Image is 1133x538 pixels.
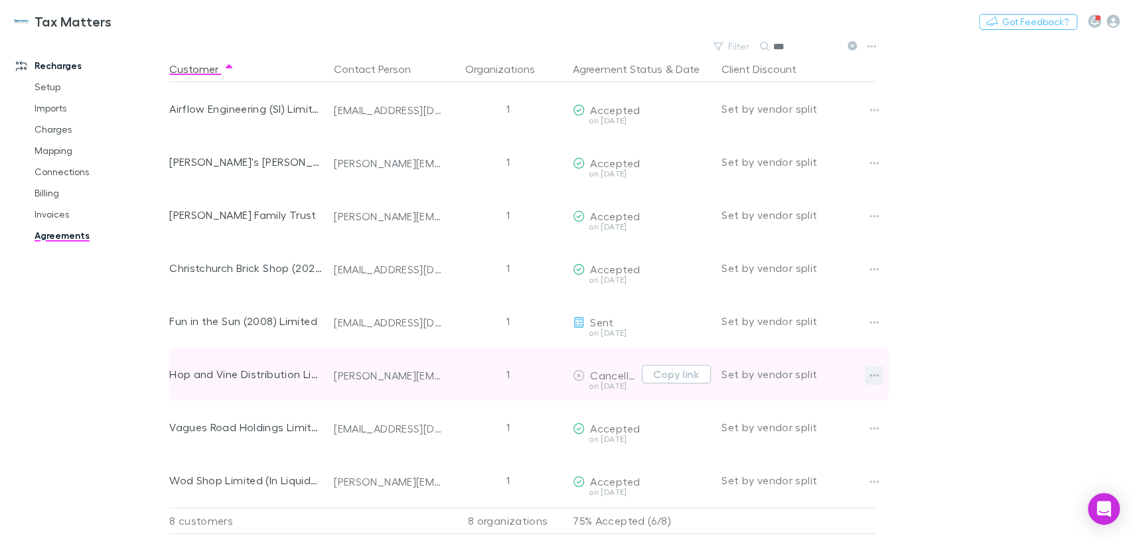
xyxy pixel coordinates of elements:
span: Cancelled [590,369,641,381]
span: Accepted [590,103,640,116]
div: Set by vendor split [721,401,875,454]
div: Set by vendor split [721,82,875,135]
span: Accepted [590,422,640,435]
span: Accepted [590,263,640,275]
div: 1 [448,135,567,188]
div: [EMAIL_ADDRESS][DOMAIN_NAME] [334,422,443,435]
div: on [DATE] [573,488,711,496]
a: Tax Matters [5,5,119,37]
div: [PERSON_NAME] Family Trust [169,188,323,241]
div: 1 [448,295,567,348]
div: Wod Shop Limited (In Liquidation) [169,454,323,507]
div: Set by vendor split [721,241,875,295]
a: Imports [21,98,179,119]
div: Vagues Road Holdings Limited [169,401,323,454]
a: Billing [21,182,179,204]
a: Invoices [21,204,179,225]
img: Tax Matters 's Logo [13,13,29,29]
button: Filter [707,38,757,54]
a: Setup [21,76,179,98]
span: Accepted [590,210,640,222]
div: on [DATE] [573,382,637,390]
div: [EMAIL_ADDRESS][DOMAIN_NAME] [334,263,443,276]
div: [PERSON_NAME][EMAIL_ADDRESS][DOMAIN_NAME] [334,157,443,170]
div: [EMAIL_ADDRESS][DOMAIN_NAME] [334,103,443,117]
div: Christchurch Brick Shop (2022) Limited - TA [GEOGRAPHIC_DATA] [GEOGRAPHIC_DATA] [169,241,323,295]
div: [PERSON_NAME][EMAIL_ADDRESS][DOMAIN_NAME] [334,210,443,223]
div: Set by vendor split [721,348,875,401]
button: Date [676,56,700,82]
span: Accepted [590,157,640,169]
a: Agreements [21,225,179,246]
button: Copy link [642,365,711,383]
div: 1 [448,348,567,401]
div: Set by vendor split [721,295,875,348]
h3: Tax Matters [35,13,112,29]
div: Set by vendor split [721,135,875,188]
button: Client Discount [721,56,812,82]
div: on [DATE] [573,276,711,284]
div: Fun in the Sun (2008) Limited [169,295,323,348]
div: 1 [448,401,567,454]
button: Contact Person [334,56,427,82]
div: Set by vendor split [721,454,875,507]
div: Set by vendor split [721,188,875,241]
a: Charges [21,119,179,140]
div: [PERSON_NAME][EMAIL_ADDRESS][DOMAIN_NAME] [334,475,443,488]
div: on [DATE] [573,223,711,231]
div: 1 [448,241,567,295]
div: [EMAIL_ADDRESS][DOMAIN_NAME] [334,316,443,329]
div: Open Intercom Messenger [1088,493,1120,525]
div: 1 [448,188,567,241]
span: Accepted [590,475,640,488]
button: Got Feedback? [979,14,1077,30]
div: Hop and Vine Distribution Limited (In Liquidation) [169,348,323,401]
button: Organizations [465,56,551,82]
a: Mapping [21,140,179,161]
div: Airflow Engineering (SI) Limited [169,82,323,135]
div: 8 customers [169,507,329,534]
a: Recharges [3,55,179,76]
div: on [DATE] [573,435,711,443]
div: on [DATE] [573,170,711,178]
div: 8 organizations [448,507,567,534]
p: 75% Accepted (6/8) [573,508,711,533]
div: [PERSON_NAME][EMAIL_ADDRESS][DOMAIN_NAME] [334,369,443,382]
button: Agreement Status [573,56,662,82]
div: [PERSON_NAME]'s [PERSON_NAME] Shop Limited (In Liquidation) [169,135,323,188]
div: 1 [448,82,567,135]
div: on [DATE] [573,329,711,337]
div: on [DATE] [573,117,711,125]
div: & [573,56,711,82]
span: Sent [590,316,613,328]
div: 1 [448,454,567,507]
button: Customer [169,56,234,82]
a: Connections [21,161,179,182]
